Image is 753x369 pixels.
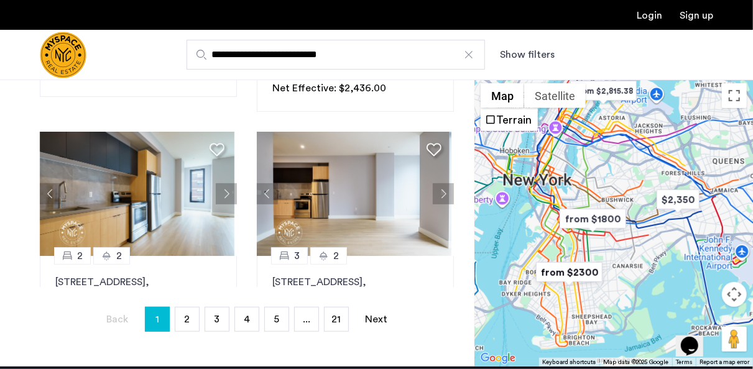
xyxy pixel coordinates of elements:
[257,132,451,256] img: 1997_638519968069068022.png
[331,314,341,324] span: 21
[676,358,692,367] a: Terms (opens in new tab)
[531,258,607,286] div: from $2300
[272,275,438,304] p: [STREET_ADDRESS] 11102
[722,327,747,352] button: Drag Pegman onto the map to open Street View
[214,314,219,324] span: 3
[433,183,454,204] button: Next apartment
[116,248,122,263] span: 2
[40,307,454,332] nav: Pagination
[303,314,310,324] span: ...
[637,11,662,20] a: Login
[481,108,538,131] ul: Show street map
[40,32,86,78] img: logo
[216,183,237,204] button: Next apartment
[187,40,485,70] input: Apartment Search
[77,248,83,263] span: 2
[333,248,339,263] span: 2
[155,309,159,329] span: 1
[257,256,454,368] a: 32[STREET_ADDRESS], [GEOGRAPHIC_DATA]111021 months free...No FeeNet Effective: $5,409.23
[500,47,555,62] button: Show or hide filters
[565,77,642,105] div: from $2,815.38
[106,314,128,324] span: Back
[481,83,524,108] button: Show street map
[603,359,668,365] span: Map data ©2025 Google
[244,314,250,324] span: 4
[294,248,300,263] span: 3
[555,205,631,233] div: from $1800
[680,11,713,20] a: Registration
[676,319,716,357] iframe: chat widget
[257,183,278,204] button: Previous apartment
[55,275,221,304] p: [STREET_ADDRESS] 11102
[272,83,386,93] span: Net Effective: $2,436.00
[364,307,389,331] a: Next
[700,358,749,367] a: Report a map error
[40,32,86,78] a: Cazamio Logo
[482,109,537,130] li: Terrain
[40,183,61,204] button: Previous apartment
[496,114,532,125] label: Terrain
[274,314,279,324] span: 5
[652,186,704,214] div: $2,350
[40,132,234,256] img: 1997_638519968035243270.png
[478,350,519,367] img: Google
[524,83,586,108] button: Show satellite imagery
[40,256,237,368] a: 22[STREET_ADDRESS], [GEOGRAPHIC_DATA]111021 months free...No FeeNet Effective: $4,832.31
[722,282,747,307] button: Map camera controls
[542,358,596,367] button: Keyboard shortcuts
[478,350,519,367] a: Open this area in Google Maps (opens a new window)
[184,314,190,324] span: 2
[722,83,747,108] button: Toggle fullscreen view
